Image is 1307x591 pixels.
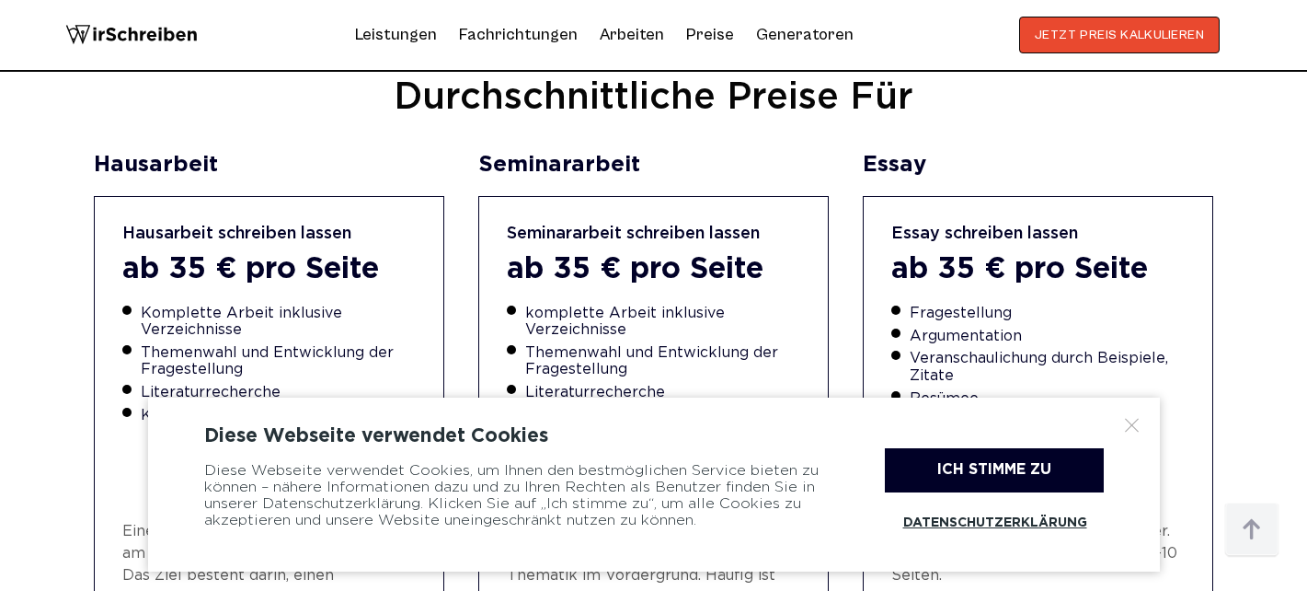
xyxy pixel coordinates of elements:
div: Diese Webseite verwendet Cookies [204,425,1104,447]
div: Essay [863,153,1214,179]
li: Themenwahl und Entwicklung der Fragestellung [525,345,801,379]
div: ab 35 € pro Seite [122,253,417,287]
h2: Durchschnittliche Preise für [80,76,1228,121]
div: Hausarbeit [94,153,445,179]
img: button top [1224,503,1279,558]
li: Literaturrecherche [141,385,417,401]
li: komplette Arbeit inklusive Verzeichnisse [525,306,801,340]
a: Fachrichtungen [459,20,578,50]
li: Veranschaulichung durch Beispiele, Zitate [910,351,1186,385]
button: JETZT PREIS KALKULIEREN [1019,17,1221,53]
div: Hausarbeit schreiben lassen [122,225,417,244]
img: logo wirschreiben [65,17,198,53]
div: Essay schreiben lassen [891,225,1186,244]
div: ab 35 € pro Seite [891,253,1186,287]
li: Resümee [910,391,1186,408]
li: Fragestellung [910,306,1186,322]
li: Argumentation [910,329,1186,345]
a: Leistungen [355,20,437,50]
a: Preise [686,25,734,44]
a: Datenschutzerklärung [885,502,1104,544]
div: Seminararbeit [478,153,830,179]
div: Ich stimme zu [885,448,1104,492]
li: Korrekturlesen [141,408,417,424]
div: Seminararbeit schreiben lassen [507,225,801,244]
li: Literaturrecherche [525,385,801,401]
a: Generatoren [756,20,854,50]
li: Themenwahl und Entwicklung der Fragestellung [141,345,417,379]
li: Komplette Arbeit inklusive Verzeichnisse [141,306,417,340]
div: ab 35 € pro Seite [507,253,801,287]
a: Arbeiten [600,20,664,50]
div: Diese Webseite verwendet Cookies, um Ihnen den bestmöglichen Service bieten zu können – nähere In... [204,448,839,544]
